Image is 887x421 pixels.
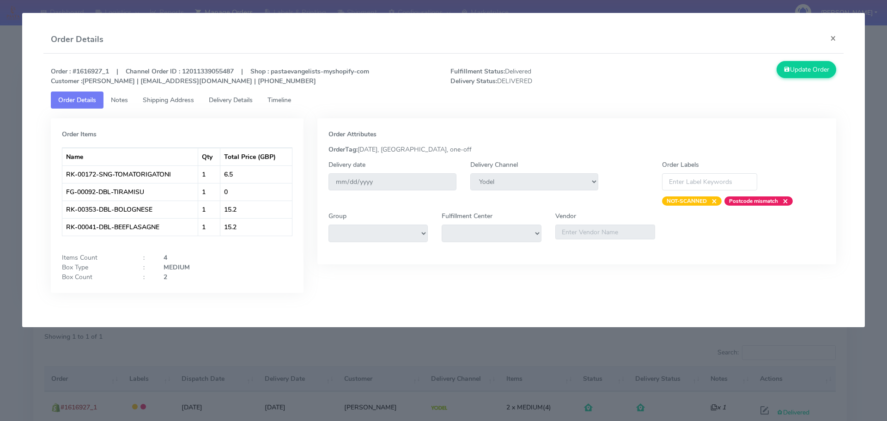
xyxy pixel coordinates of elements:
[662,173,757,190] input: Enter Label Keywords
[328,145,358,154] strong: OrderTag:
[555,225,655,239] input: Enter Vendor Name
[450,77,497,85] strong: Delivery Status:
[198,218,220,236] td: 1
[220,201,292,218] td: 15.2
[823,26,844,50] button: Close
[164,273,167,281] strong: 2
[667,197,707,205] strong: NOT-SCANNED
[450,67,505,76] strong: Fulfillment Status:
[51,33,103,46] h4: Order Details
[267,96,291,104] span: Timeline
[136,262,157,272] div: :
[443,67,644,86] span: Delivered DELIVERED
[778,196,788,206] span: ×
[777,61,837,78] button: Update Order
[470,160,518,170] label: Delivery Channel
[55,262,136,272] div: Box Type
[55,253,136,262] div: Items Count
[220,165,292,183] td: 6.5
[555,211,576,221] label: Vendor
[198,165,220,183] td: 1
[328,160,365,170] label: Delivery date
[62,183,198,201] td: FG-00092-DBL-TIRAMISU
[209,96,253,104] span: Delivery Details
[707,196,717,206] span: ×
[729,197,778,205] strong: Postcode mismatch
[62,218,198,236] td: RK-00041-DBL-BEEFLASAGNE
[328,130,377,139] strong: Order Attributes
[51,77,82,85] strong: Customer :
[198,183,220,201] td: 1
[136,253,157,262] div: :
[55,272,136,282] div: Box Count
[328,211,346,221] label: Group
[198,148,220,165] th: Qty
[220,148,292,165] th: Total Price (GBP)
[62,130,97,139] strong: Order Items
[662,160,699,170] label: Order Labels
[198,201,220,218] td: 1
[62,148,198,165] th: Name
[220,218,292,236] td: 15.2
[442,211,492,221] label: Fulfillment Center
[322,145,832,154] div: [DATE], [GEOGRAPHIC_DATA], one-off
[58,96,96,104] span: Order Details
[111,96,128,104] span: Notes
[62,201,198,218] td: RK-00353-DBL-BOLOGNESE
[143,96,194,104] span: Shipping Address
[164,263,190,272] strong: MEDIUM
[164,253,167,262] strong: 4
[136,272,157,282] div: :
[51,67,369,85] strong: Order : #1616927_1 | Channel Order ID : 12011339055487 | Shop : pastaevangelists-myshopify-com [P...
[220,183,292,201] td: 0
[51,92,837,109] ul: Tabs
[62,165,198,183] td: RK-00172-SNG-TOMATORIGATONI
